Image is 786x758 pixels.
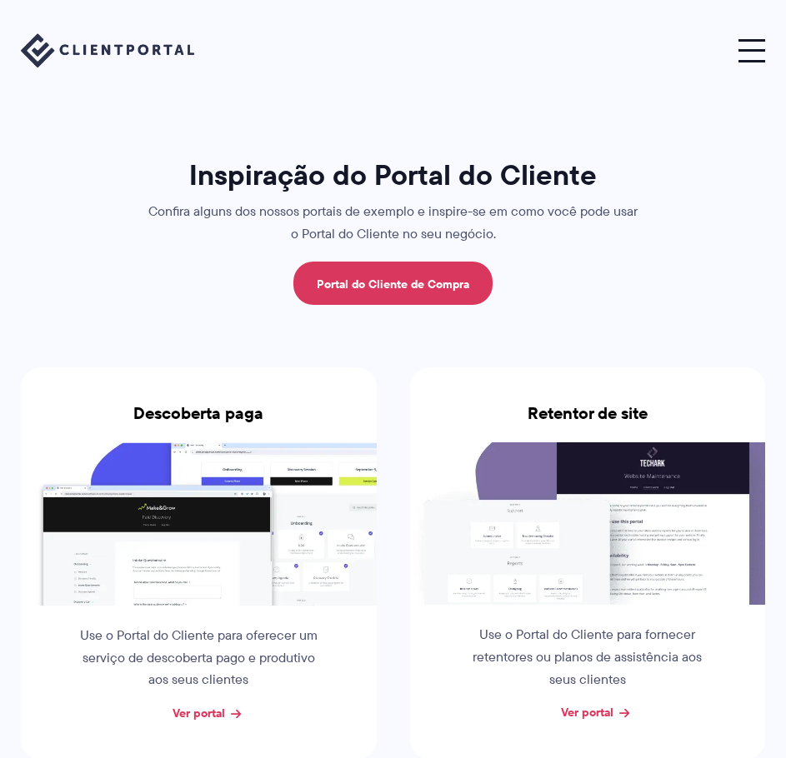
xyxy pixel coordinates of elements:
[293,262,493,305] a: Portal do Cliente de Compra
[473,625,702,688] font: Use o Portal do Cliente para fornecer retentores ou planos de assistência aos seus clientes
[561,703,613,721] a: Ver portal
[80,626,318,689] font: Use o Portal do Cliente para oferecer um serviço de descoberta pago e produtivo aos seus clientes
[291,224,496,243] font: o Portal do Cliente no seu negócio.
[528,401,648,426] font: Retentor de site
[317,275,469,293] font: Portal do Cliente de Compra
[189,153,597,197] font: Inspiração do Portal do Cliente
[133,401,263,426] font: Descoberta paga
[173,704,225,722] a: Ver portal
[148,202,638,221] font: Confira alguns dos nossos portais de exemplo e inspire-se em como você pode usar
